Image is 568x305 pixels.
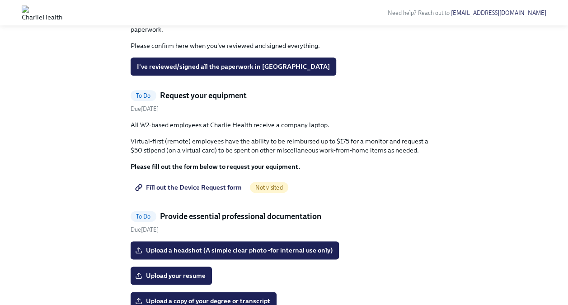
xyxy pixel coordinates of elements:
[22,5,62,20] img: CharlieHealth
[131,92,156,99] span: To Do
[131,105,159,112] span: Friday, September 19th 2025, 10:00 am
[131,162,300,171] strong: Please fill out the form below to request your equipment.
[451,10,546,16] a: [EMAIL_ADDRESS][DOMAIN_NAME]
[131,241,339,259] label: Upload a headshot (A simple clear photo -for internal use only)
[137,271,206,280] span: Upload your resume
[131,57,336,76] button: I've reviewed/signed all the paperwork in [GEOGRAPHIC_DATA]
[131,213,156,220] span: To Do
[388,10,546,16] span: Need help? Reach out to
[160,90,247,101] h5: Request your equipment
[131,226,159,233] span: Friday, September 19th 2025, 10:00 am
[131,137,438,155] p: Virtual-first (remote) employees have the ability to be reimbursed up to $175 for a monitor and r...
[137,183,242,192] span: Fill out the Device Request form
[160,211,321,222] h5: Provide essential professional documentation
[131,211,438,234] a: To DoProvide essential professional documentationDue[DATE]
[131,267,212,285] label: Upload your resume
[131,178,248,196] a: Fill out the Device Request form
[131,41,438,50] p: Please confirm here when you've reviewed and signed everything.
[250,184,288,191] span: Not visited
[137,62,330,71] span: I've reviewed/signed all the paperwork in [GEOGRAPHIC_DATA]
[131,90,438,113] a: To DoRequest your equipmentDue[DATE]
[131,120,438,129] p: All W2-based employees at Charlie Health receive a company laptop.
[137,246,333,255] span: Upload a headshot (A simple clear photo -for internal use only)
